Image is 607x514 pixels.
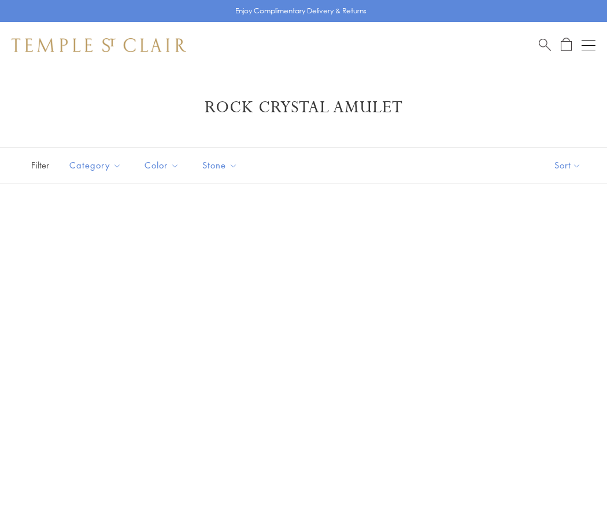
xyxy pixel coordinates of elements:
[64,158,130,172] span: Category
[136,152,188,178] button: Color
[12,38,186,52] img: Temple St. Clair
[197,158,246,172] span: Stone
[539,38,551,52] a: Search
[194,152,246,178] button: Stone
[235,5,367,17] p: Enjoy Complimentary Delivery & Returns
[61,152,130,178] button: Category
[29,97,578,118] h1: Rock Crystal Amulet
[561,38,572,52] a: Open Shopping Bag
[528,148,607,183] button: Show sort by
[582,38,595,52] button: Open navigation
[139,158,188,172] span: Color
